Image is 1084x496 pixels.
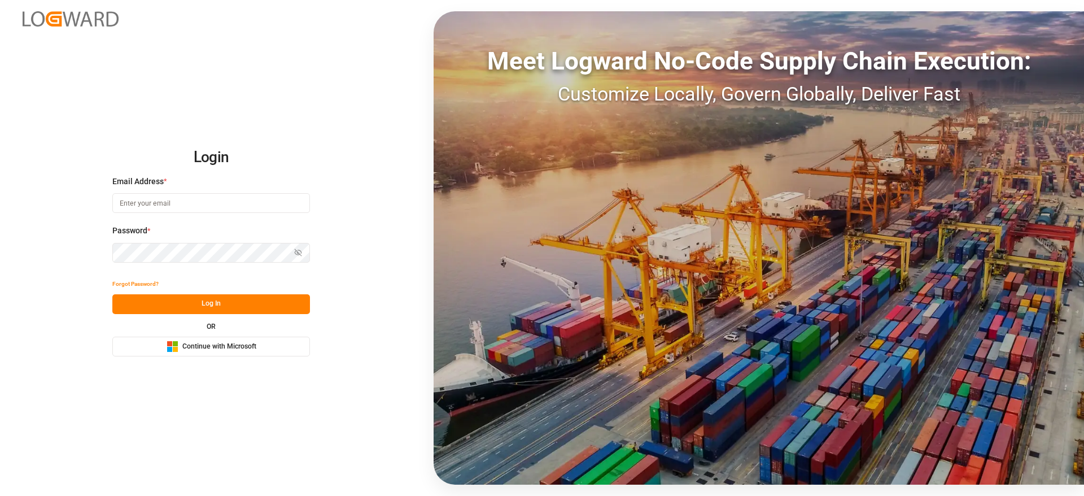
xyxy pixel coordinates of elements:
[207,323,216,330] small: OR
[112,225,147,237] span: Password
[434,42,1084,80] div: Meet Logward No-Code Supply Chain Execution:
[112,193,310,213] input: Enter your email
[182,342,256,352] span: Continue with Microsoft
[112,275,159,294] button: Forgot Password?
[434,80,1084,108] div: Customize Locally, Govern Globally, Deliver Fast
[112,337,310,356] button: Continue with Microsoft
[112,176,164,188] span: Email Address
[23,11,119,27] img: Logward_new_orange.png
[112,294,310,314] button: Log In
[112,140,310,176] h2: Login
